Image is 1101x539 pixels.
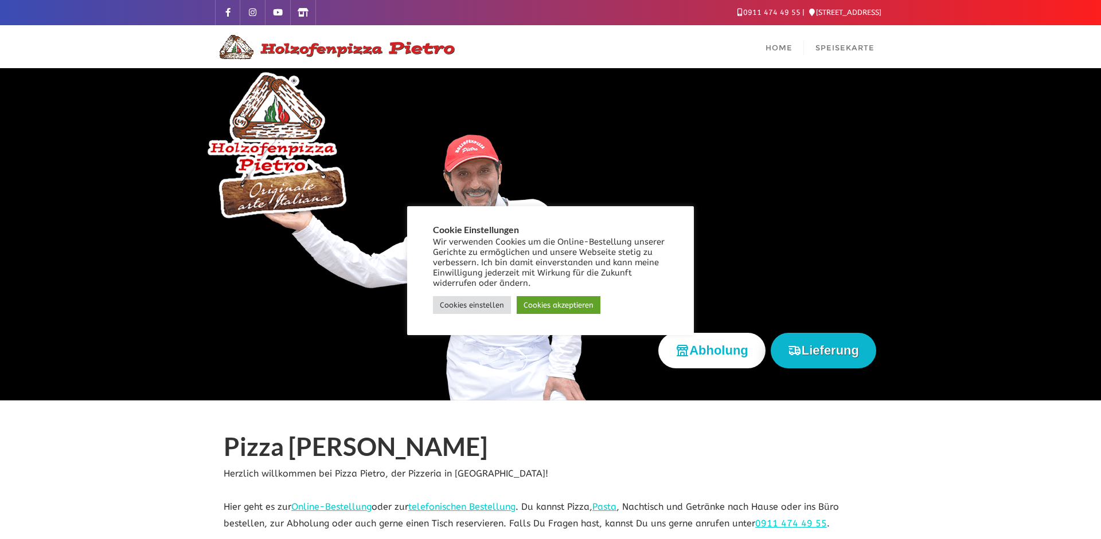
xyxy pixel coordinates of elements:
[771,333,876,368] button: Lieferung
[766,43,792,52] span: Home
[658,333,766,368] button: Abholung
[737,8,801,17] a: 0911 474 49 55
[815,43,874,52] span: Speisekarte
[809,8,881,17] a: [STREET_ADDRESS]
[433,237,668,289] div: Wir verwenden Cookies um die Online-Bestellung unserer Gerichte zu ermöglichen und unsere Webseit...
[592,501,616,512] a: Pasta
[754,25,804,68] a: Home
[408,501,516,512] a: telefonischen Bestellung
[215,432,886,532] div: Herzlich willkommen bei Pizza Pietro, der Pizzeria in [GEOGRAPHIC_DATA]! Hier geht es zur oder zu...
[433,296,511,314] a: Cookies einstellen
[291,501,372,512] a: Online-Bestellung
[755,518,827,529] a: 0911 474 49 55
[224,432,877,466] h1: Pizza [PERSON_NAME]
[804,25,886,68] a: Speisekarte
[215,33,456,61] img: Logo
[517,296,600,314] a: Cookies akzeptieren
[433,225,668,235] h5: Cookie Einstellungen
